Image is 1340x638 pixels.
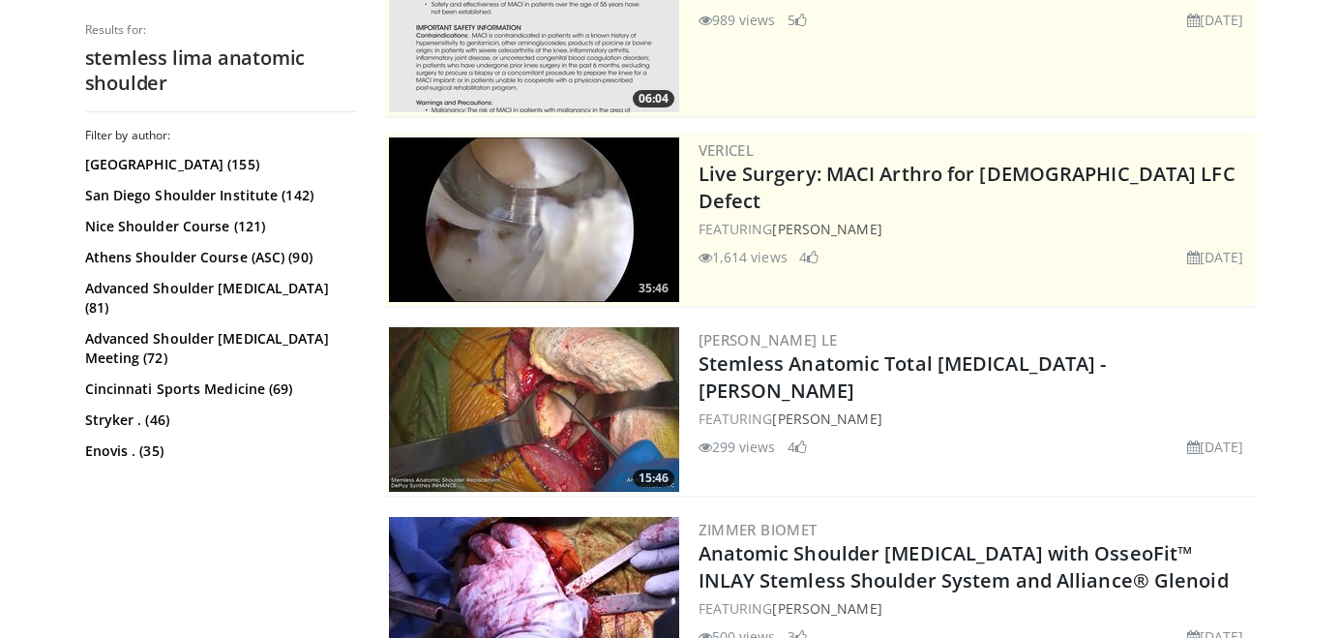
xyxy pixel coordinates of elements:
[85,279,351,318] a: Advanced Shoulder [MEDICAL_DATA] (81)
[772,410,881,428] a: [PERSON_NAME]
[85,22,356,38] p: Results for:
[85,128,356,143] h3: Filter by author:
[85,217,351,236] a: Nice Shoulder Course (121)
[389,327,679,492] a: 15:46
[699,247,788,267] li: 1,614 views
[699,10,776,30] li: 989 views
[699,219,1252,239] div: FEATURING
[633,280,674,297] span: 35:46
[799,247,819,267] li: 4
[699,161,1236,214] a: Live Surgery: MACI Arthro for [DEMOGRAPHIC_DATA] LFC Defect
[85,46,356,96] h2: stemless lima anatomic shoulder
[699,540,1229,593] a: Anatomic Shoulder [MEDICAL_DATA] with OsseoFit™ INLAY Stemless Shoulder System and Alliance® Glenoid
[633,470,674,487] span: 15:46
[85,155,351,174] a: [GEOGRAPHIC_DATA] (155)
[1187,247,1244,267] li: [DATE]
[85,410,351,430] a: Stryker . (46)
[633,90,674,107] span: 06:04
[699,140,755,160] a: Vericel
[1187,437,1244,457] li: [DATE]
[699,598,1252,619] div: FEATURING
[389,137,679,302] img: eb023345-1e2d-4374-a840-ddbc99f8c97c.300x170_q85_crop-smart_upscale.jpg
[699,409,1252,429] div: FEATURING
[389,327,679,492] img: b196fbce-0b0e-4fad-a2fc-487a34c687bc.300x170_q85_crop-smart_upscale.jpg
[699,437,776,457] li: 299 views
[389,137,679,302] a: 35:46
[772,599,881,618] a: [PERSON_NAME]
[699,330,838,349] a: [PERSON_NAME] Le
[85,329,351,368] a: Advanced Shoulder [MEDICAL_DATA] Meeting (72)
[788,437,807,457] li: 4
[788,10,807,30] li: 5
[699,350,1107,404] a: Stemless Anatomic Total [MEDICAL_DATA] - [PERSON_NAME]
[85,441,351,461] a: Enovis . (35)
[772,220,881,238] a: [PERSON_NAME]
[1187,10,1244,30] li: [DATE]
[699,520,818,539] a: Zimmer Biomet
[85,380,351,399] a: Cincinnati Sports Medicine (69)
[85,186,351,205] a: San Diego Shoulder Institute (142)
[85,248,351,267] a: Athens Shoulder Course (ASC) (90)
